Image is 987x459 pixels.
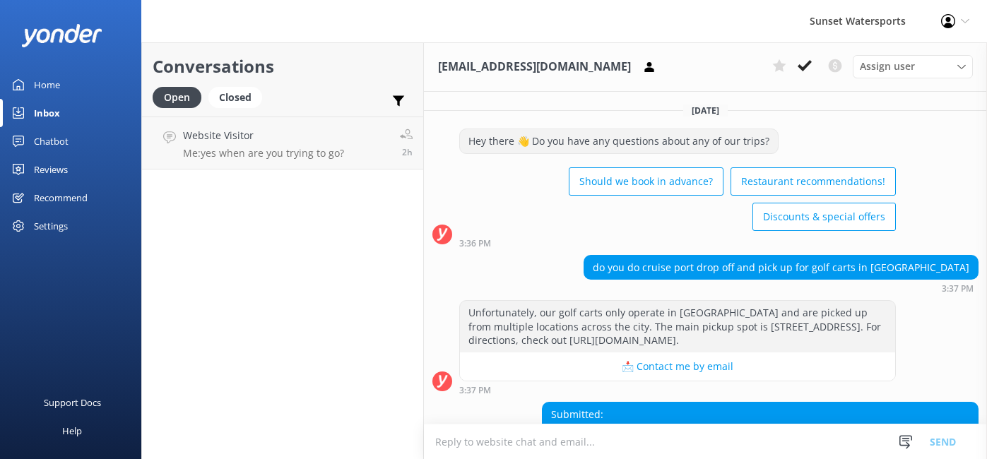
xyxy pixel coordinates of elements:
[153,89,208,105] a: Open
[153,53,413,80] h2: Conversations
[543,403,978,454] div: Submitted: [PERSON_NAME] Do you do golf cart drop off at cruise terminal in [GEOGRAPHIC_DATA]?
[208,87,262,108] div: Closed
[569,167,723,196] button: Should we book in advance?
[62,417,82,445] div: Help
[683,105,728,117] span: [DATE]
[459,385,896,395] div: Sep 29 2025 02:37pm (UTC -05:00) America/Cancun
[584,256,978,280] div: do you do cruise port drop off and pick up for golf carts in [GEOGRAPHIC_DATA]
[183,128,344,143] h4: Website Visitor
[853,55,973,78] div: Assign User
[34,99,60,127] div: Inbox
[34,127,69,155] div: Chatbot
[460,352,895,381] button: 📩 Contact me by email
[34,155,68,184] div: Reviews
[860,59,915,74] span: Assign user
[44,388,101,417] div: Support Docs
[630,422,796,435] a: [EMAIL_ADDRESS][DOMAIN_NAME]
[153,87,201,108] div: Open
[459,386,491,395] strong: 3:37 PM
[438,58,631,76] h3: [EMAIL_ADDRESS][DOMAIN_NAME]
[402,146,413,158] span: Sep 30 2025 07:37am (UTC -05:00) America/Cancun
[208,89,269,105] a: Closed
[21,24,102,47] img: yonder-white-logo.png
[460,129,778,153] div: Hey there 👋 Do you have any questions about any of our trips?
[142,117,423,169] a: Website VisitorMe:yes when are you trying to go?2h
[584,283,979,293] div: Sep 29 2025 02:37pm (UTC -05:00) America/Cancun
[183,147,344,160] p: Me: yes when are you trying to go?
[752,203,896,231] button: Discounts & special offers
[731,167,896,196] button: Restaurant recommendations!
[459,239,491,248] strong: 3:36 PM
[942,285,974,293] strong: 3:37 PM
[34,212,68,240] div: Settings
[460,301,895,352] div: Unfortunately, our golf carts only operate in [GEOGRAPHIC_DATA] and are picked up from multiple l...
[459,238,896,248] div: Sep 29 2025 02:36pm (UTC -05:00) America/Cancun
[34,71,60,99] div: Home
[34,184,88,212] div: Recommend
